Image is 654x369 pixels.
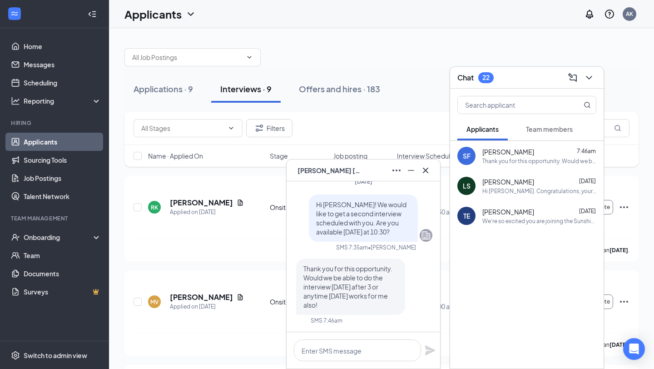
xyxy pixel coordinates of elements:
[24,133,101,151] a: Applicants
[220,83,272,95] div: Interviews · 9
[482,207,534,216] span: [PERSON_NAME]
[170,292,233,302] h5: [PERSON_NAME]
[619,202,629,213] svg: Ellipses
[246,54,253,61] svg: ChevronDown
[132,52,242,62] input: All Job Postings
[567,72,578,83] svg: ComposeMessage
[141,123,224,133] input: All Stages
[425,345,436,356] svg: Plane
[421,230,431,241] svg: Company
[270,297,328,306] div: Onsite Interview
[24,246,101,264] a: Team
[170,198,233,208] h5: [PERSON_NAME]
[584,101,591,109] svg: MagnifyingGlass
[270,151,288,160] span: Stage
[11,214,99,222] div: Team Management
[124,6,182,22] h1: Applicants
[466,125,499,133] span: Applicants
[623,338,645,360] div: Open Intercom Messenger
[463,181,471,190] div: LS
[24,351,87,360] div: Switch to admin view
[584,9,595,20] svg: Notifications
[170,208,244,217] div: Applied on [DATE]
[482,147,534,156] span: [PERSON_NAME]
[355,178,372,185] span: [DATE]
[270,203,328,212] div: Onsite Interview
[24,264,101,283] a: Documents
[88,10,97,19] svg: Collapse
[582,70,596,85] button: ChevronDown
[584,72,595,83] svg: ChevronDown
[24,151,101,169] a: Sourcing Tools
[297,165,361,175] span: [PERSON_NAME] [PERSON_NAME]
[24,169,101,187] a: Job Postings
[170,302,244,311] div: Applied on [DATE]
[526,125,573,133] span: Team members
[418,163,433,178] button: Cross
[303,264,392,309] span: Thank you for this opportunity. Would we be able to do the interview [DATE] after 3 or anytime [D...
[404,163,418,178] button: Minimize
[10,9,19,18] svg: WorkstreamLogo
[24,96,102,105] div: Reporting
[463,151,471,160] div: SF
[389,163,404,178] button: Ellipses
[609,341,628,348] b: [DATE]
[565,70,580,85] button: ComposeMessage
[482,217,596,225] div: We're so excited you are joining the Sunshine & [PERSON_NAME] [DEMOGRAPHIC_DATA]-fil-Ateam ! Do y...
[11,233,20,242] svg: UserCheck
[246,119,292,137] button: Filter Filters
[482,157,596,165] div: Thank you for this opportunity. Would we be able to do the interview [DATE] after 3 or anytime [D...
[237,294,244,301] svg: Document
[333,151,367,160] span: Job posting
[458,96,565,114] input: Search applicant
[11,96,20,105] svg: Analysis
[336,244,368,251] div: SMS 7:35am
[254,123,265,134] svg: Filter
[577,148,596,155] span: 7:46am
[24,187,101,205] a: Talent Network
[463,211,470,220] div: TE
[148,151,203,160] span: Name · Applied On
[391,165,402,176] svg: Ellipses
[11,351,20,360] svg: Settings
[457,73,474,83] h3: Chat
[11,119,99,127] div: Hiring
[311,317,342,324] div: SMS 7:46am
[579,178,596,184] span: [DATE]
[406,165,416,176] svg: Minimize
[151,204,158,211] div: RK
[604,9,615,20] svg: QuestionInfo
[228,125,235,132] svg: ChevronDown
[626,10,633,18] div: AK
[299,83,380,95] div: Offers and hires · 183
[24,37,101,55] a: Home
[150,298,159,306] div: MV
[420,165,431,176] svg: Cross
[316,200,406,236] span: Hi [PERSON_NAME]! We would like to get a second interview scheduled with you. Are you available [...
[24,74,101,92] a: Scheduling
[619,296,629,307] svg: Ellipses
[368,244,416,251] span: • [PERSON_NAME]
[609,247,628,254] b: [DATE]
[397,151,454,160] span: Interview Schedule
[24,233,94,242] div: Onboarding
[185,9,196,20] svg: ChevronDown
[237,199,244,206] svg: Document
[579,208,596,214] span: [DATE]
[482,74,490,81] div: 22
[24,55,101,74] a: Messages
[134,83,193,95] div: Applications · 9
[482,177,534,186] span: [PERSON_NAME]
[482,187,596,195] div: Hi [PERSON_NAME]. Congratulations, your onsite interview with [DEMOGRAPHIC_DATA]-fil-A for Team M...
[614,125,621,132] svg: MagnifyingGlass
[24,283,101,301] a: SurveysCrown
